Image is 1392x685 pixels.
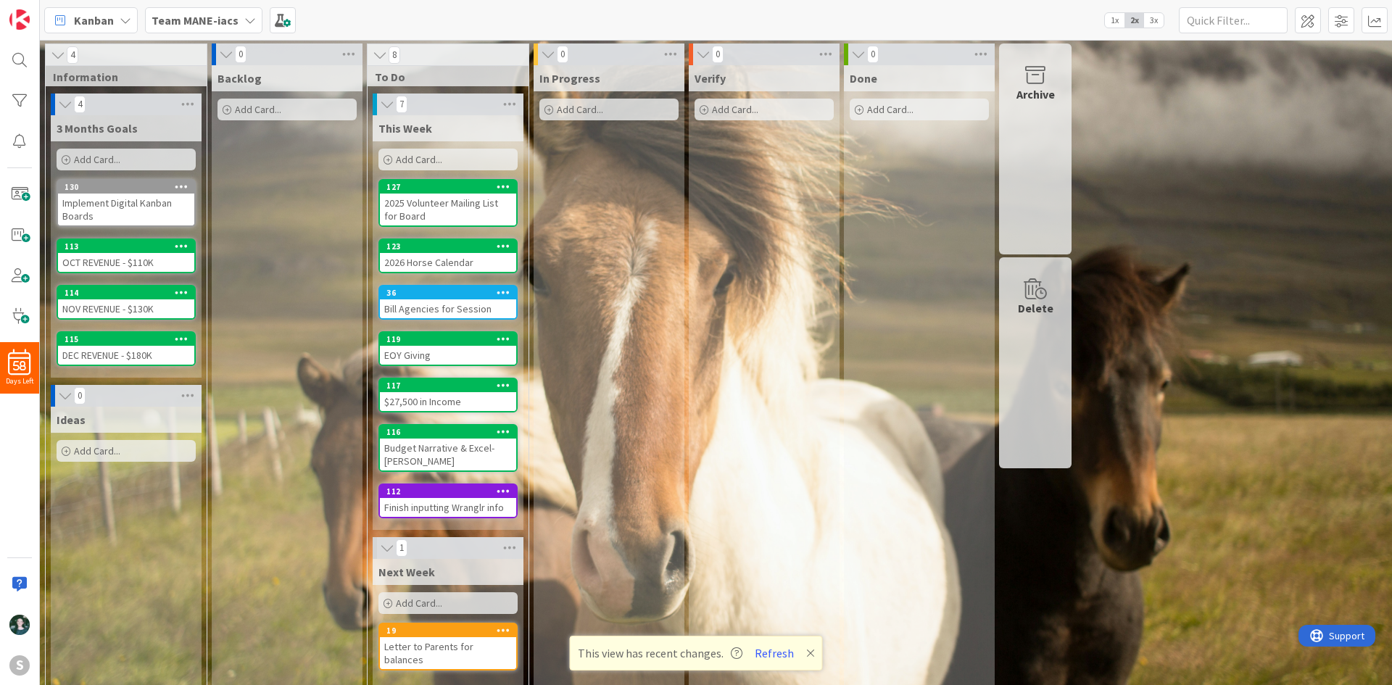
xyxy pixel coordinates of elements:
[380,624,516,637] div: 19
[380,485,516,498] div: 112
[67,46,78,64] span: 4
[386,626,516,636] div: 19
[380,286,516,299] div: 36
[380,180,516,194] div: 127
[13,361,26,371] span: 58
[386,334,516,344] div: 119
[712,46,724,63] span: 0
[380,425,516,439] div: 116
[578,644,742,662] span: This view has recent changes.
[380,194,516,225] div: 2025 Volunteer Mailing List for Board
[58,333,194,365] div: 115DEC REVENUE - $180K
[867,46,879,63] span: 0
[380,379,516,411] div: 117$27,500 in Income
[380,333,516,346] div: 119
[389,46,400,64] span: 8
[74,153,120,166] span: Add Card...
[386,486,516,497] div: 112
[380,498,516,517] div: Finish inputting Wranglr info
[380,333,516,365] div: 119EOY Giving
[235,46,246,63] span: 0
[380,253,516,272] div: 2026 Horse Calendar
[850,71,877,86] span: Done
[380,637,516,669] div: Letter to Parents for balances
[9,9,30,30] img: Visit kanbanzone.com
[9,655,30,676] div: S
[58,346,194,365] div: DEC REVENUE - $180K
[65,334,194,344] div: 115
[380,379,516,392] div: 117
[539,71,600,86] span: In Progress
[58,253,194,272] div: OCT REVENUE - $110K
[58,286,194,318] div: 114NOV REVENUE - $130K
[58,240,194,272] div: 113OCT REVENUE - $110K
[695,71,726,86] span: Verify
[867,103,913,116] span: Add Card...
[557,103,603,116] span: Add Card...
[58,333,194,346] div: 115
[57,121,138,136] span: 3 Months Goals
[380,485,516,517] div: 112Finish inputting Wranglr info
[396,153,442,166] span: Add Card...
[74,12,114,29] span: Kanban
[53,70,188,84] span: Information
[1179,7,1288,33] input: Quick Filter...
[386,182,516,192] div: 127
[152,13,239,28] b: Team MANE-iacs
[712,103,758,116] span: Add Card...
[58,299,194,318] div: NOV REVENUE - $130K
[396,96,407,113] span: 7
[57,412,86,427] span: Ideas
[380,240,516,272] div: 1232026 Horse Calendar
[386,427,516,437] div: 116
[74,96,86,113] span: 4
[380,240,516,253] div: 123
[380,624,516,669] div: 19Letter to Parents for balances
[386,241,516,252] div: 123
[58,286,194,299] div: 114
[380,425,516,470] div: 116Budget Narrative & Excel- [PERSON_NAME]
[1018,299,1053,317] div: Delete
[65,288,194,298] div: 114
[375,70,510,84] span: To Do
[74,387,86,404] span: 0
[378,121,432,136] span: This Week
[74,444,120,457] span: Add Card...
[380,439,516,470] div: Budget Narrative & Excel- [PERSON_NAME]
[217,71,262,86] span: Backlog
[380,180,516,225] div: 1272025 Volunteer Mailing List for Board
[557,46,568,63] span: 0
[58,180,194,225] div: 130Implement Digital Kanban Boards
[58,194,194,225] div: Implement Digital Kanban Boards
[380,299,516,318] div: Bill Agencies for Session
[380,286,516,318] div: 36Bill Agencies for Session
[396,597,442,610] span: Add Card...
[9,615,30,635] img: KM
[58,180,194,194] div: 130
[65,182,194,192] div: 130
[58,240,194,253] div: 113
[380,346,516,365] div: EOY Giving
[30,2,66,20] span: Support
[386,381,516,391] div: 117
[1016,86,1055,103] div: Archive
[396,539,407,557] span: 1
[750,644,799,663] button: Refresh
[386,288,516,298] div: 36
[65,241,194,252] div: 113
[235,103,281,116] span: Add Card...
[1124,13,1144,28] span: 2x
[1105,13,1124,28] span: 1x
[378,565,435,579] span: Next Week
[380,392,516,411] div: $27,500 in Income
[1144,13,1164,28] span: 3x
